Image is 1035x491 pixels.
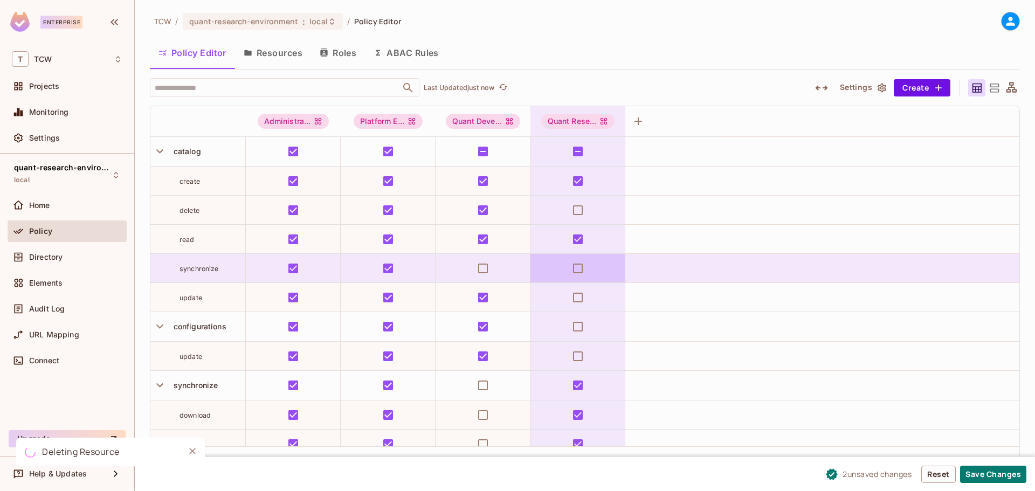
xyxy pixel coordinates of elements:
[154,16,171,26] span: the active workspace
[180,411,211,419] span: download
[29,134,60,142] span: Settings
[180,236,195,244] span: read
[446,114,520,129] div: Quant Deve...
[10,12,30,32] img: SReyMgAAAABJRU5ErkJggg==
[180,206,199,215] span: delete
[34,55,52,64] span: Workspace: TCW
[180,265,219,273] span: synchronize
[446,114,520,129] span: Quant Developer
[960,466,1026,483] button: Save Changes
[150,39,235,66] button: Policy Editor
[894,79,950,96] button: Create
[29,82,59,91] span: Projects
[175,16,178,26] li: /
[235,39,311,66] button: Resources
[354,114,423,129] span: Platform Engineer
[496,81,509,94] button: refresh
[499,82,508,93] span: refresh
[354,16,402,26] span: Policy Editor
[29,356,59,365] span: Connect
[184,443,201,459] button: Close
[365,39,447,66] button: ABAC Rules
[169,381,218,390] span: synchronize
[258,114,329,129] div: Administra...
[494,81,509,94] span: Refresh is not available in edit mode.
[169,147,201,156] span: catalog
[843,468,912,480] span: 2 unsaved change s
[309,16,328,26] span: local
[29,108,69,116] span: Monitoring
[40,16,82,29] div: Enterprise
[354,114,423,129] div: Platform E...
[29,330,79,339] span: URL Mapping
[14,163,111,172] span: quant-research-environment
[189,16,298,26] span: quant-research-environment
[541,114,615,129] span: Quant Researcher
[921,466,956,483] button: Reset
[541,114,615,129] div: Quant Rese...
[29,279,63,287] span: Elements
[302,17,306,26] span: :
[424,84,494,92] p: Last Updated just now
[180,177,200,185] span: create
[180,294,202,302] span: update
[29,305,65,313] span: Audit Log
[180,352,202,361] span: update
[169,322,226,331] span: configurations
[29,227,52,236] span: Policy
[258,114,329,129] span: Administrator
[836,79,889,96] button: Settings
[401,80,416,95] button: Open
[29,253,63,261] span: Directory
[311,39,365,66] button: Roles
[12,51,29,67] span: T
[14,176,30,184] span: local
[29,201,50,210] span: Home
[347,16,350,26] li: /
[42,445,120,459] div: Deleting Resource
